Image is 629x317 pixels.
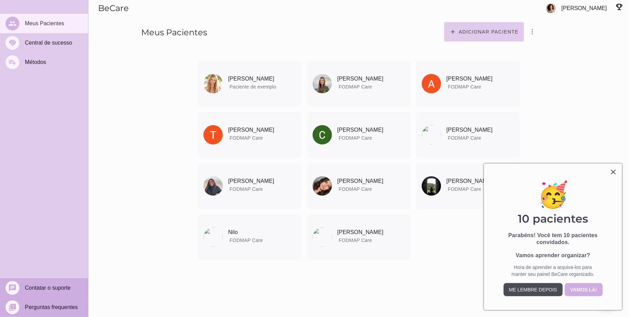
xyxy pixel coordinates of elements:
button: Me lembre depois [504,283,563,296]
p: 10 pacientes [498,212,608,225]
p: manter seu painel BeCare organizado. [498,271,608,278]
p: 🥳 [498,177,608,212]
button: Close [610,166,617,177]
button: Vamos lá! [565,283,603,296]
p: Parabéns! Você tem 10 pacientes convidados. [498,232,608,245]
p: Vamos aprender organizar? [498,252,608,259]
p: Hora de aprender a arquiva-los para [498,264,608,271]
